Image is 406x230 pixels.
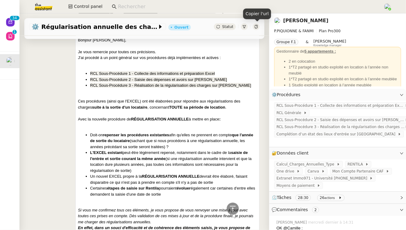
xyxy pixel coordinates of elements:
[13,30,16,35] p: 1
[78,98,257,110] div: Ces procédures (ainsi que l'EXCEL) ont été élaborées pour répondre aux régularisations des charge...
[277,131,398,137] span: Complétion d’un état des lieux d'entrée sur [GEOGRAPHIC_DATA]
[6,57,15,65] img: users%2FcRgg4TJXLQWrBH1iwK9wYfCha1e2%2Favatar%2Fc9d2fa25-7b78-4dd4-b0f3-ccfa08be62e5
[308,220,355,225] span: mercredi dernier à 14:31
[289,64,399,76] li: 1*T2 partagé en studio exploité en location à l’année non meublé
[269,89,406,101] div: ⚙️Procédures
[142,174,200,179] strong: RÉGULARISATION ANNUELLE
[15,16,17,21] p: 4
[90,132,257,150] li: Doit-on afin qu'elles ne prennent en compte (sachant que si nous procédons à une régularisation a...
[306,39,308,47] span: &
[12,16,15,21] p: 3
[277,195,291,200] span: Tâches
[314,44,342,47] span: Knowledge manager
[78,55,257,61] div: J'ai procédé à un point général sur vos procédures déjà implémentées et actives :
[295,195,311,201] nz-tag: 28:30
[90,83,251,88] span: RCL Sous-Procédure 3 - Réalisation de la régularisation des charges sur [PERSON_NAME]
[277,110,304,116] span: RCL Générale
[277,175,370,181] span: Extranet Immo971 - Université [PHONE_NUMBER]
[277,151,309,155] span: Données client
[277,207,308,212] span: Commentaires
[92,105,147,110] strong: suite à la sortie d'un locataire
[314,39,346,44] span: [PERSON_NAME]
[243,9,271,19] div: Copier l'url
[325,196,335,200] small: actions
[274,29,314,33] span: P.PIQUIONNE & FANMI
[348,161,366,167] span: RENTILA
[384,3,391,10] img: users%2FPPrFYTsEAUgQy5cK5MCpqKbOX8K2%2Favatar%2FCapture%20d%E2%80%99e%CC%81cran%202023-06-05%20a%...
[277,161,337,167] span: Calcul_Charges_Annuelles_Type
[78,37,257,43] div: Bonjour [PERSON_NAME],
[269,192,406,204] div: ⏲️Tâches 28:30 26actions
[277,92,301,97] span: Procédures
[272,91,303,98] span: ⚙️
[283,18,329,23] a: [PERSON_NAME]
[332,168,386,174] span: Mon Compte Partenaire CAF
[289,82,399,88] li: 1 Studio exploité en location à l’année meublée
[277,124,405,130] span: RCL Sous-Procédure 3 - Réalisation de la régularisation des charges sur [PERSON_NAME]
[289,58,399,64] li: 2 en colocation
[90,173,257,185] li: Un nouvel EXCEL propre à la devrait être élaboré, faisant disparaitre ce qui n'est pas à prendre ...
[177,186,191,190] strong: évoluer
[272,150,311,157] span: 🔐
[65,2,106,11] button: Control panel
[320,196,324,200] span: 26
[107,186,159,190] strong: étapes de saisie sur Rentila
[90,150,248,161] strong: saisie de l'entrée et sortie courant la même année
[319,29,334,33] span: Plan Pro
[277,103,405,109] span: RCL Sous-Procédure 1 - Collecte des informations et préparation Excel
[74,3,102,10] span: Control panel
[90,185,257,197] li: Certaines pourraient également car certaines d'entre elles demandent la saisie d'une date de sortie
[118,3,377,11] input: Rechercher
[274,39,298,45] nz-tag: Groupe F.1
[90,77,227,82] span: RCL Sous-Procédure 2 - Saisie des dépenses et avoirs sur [PERSON_NAME]
[277,117,405,123] span: RCL Sous-Procédure 2 - Saisie des dépenses et avoirs sur [PERSON_NAME]
[169,105,225,110] strong: TOUTE sa période de location
[304,49,336,54] u: 5 appartements :
[269,204,406,216] div: 💬Commentaires 2
[274,17,281,24] img: users%2FcRgg4TJXLQWrBH1iwK9wYfCha1e2%2Favatar%2Fc9d2fa25-7b78-4dd4-b0f3-ccfa08be62e5
[103,133,169,137] strong: repenser les procédures existantes
[78,49,257,55] div: Je vous remercie pour toutes ces précisions.
[277,183,317,189] span: Moyens de paiement
[32,24,157,30] span: ⚙️ Régularisation annuelle des charges locatives
[314,39,346,47] app-user-label: Knowledge manager
[334,29,341,33] span: 300
[78,116,257,122] div: Avec la nouvelle procédure de à mettre en place
[312,207,319,213] nz-tag: 2
[272,207,322,212] span: 💬
[12,30,17,34] nz-badge-sup: 1
[272,195,347,200] span: ⏲️
[90,71,215,76] span: RCL Sous-Procédure 1 - Collecte des informations et préparation Excel
[289,76,399,82] li: 1*T2 partagé en studio exploité en location à l’année meublée
[174,26,188,29] div: Ouvert
[90,150,123,155] strong: L'EXCEL existant
[269,147,406,159] div: 🔐Données client
[219,117,221,121] strong: :
[90,150,257,173] li: peut-être légèrement repensé, notamment dans le cadre de la (si une régularisation annuelle inter...
[222,25,233,29] span: Statut
[277,168,297,174] span: One drive
[131,117,189,121] strong: RÉGULARISATION ANNUELLE
[277,48,399,54] div: Gestionnaire de
[308,168,321,174] span: Canva
[277,220,308,225] span: [PERSON_NAME]
[10,16,19,20] nz-badge-sup: 34
[78,208,253,224] em: Si vous me confirmez tous ces éléments, je vous propose de vous renvoyer une mise à jour avec tou...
